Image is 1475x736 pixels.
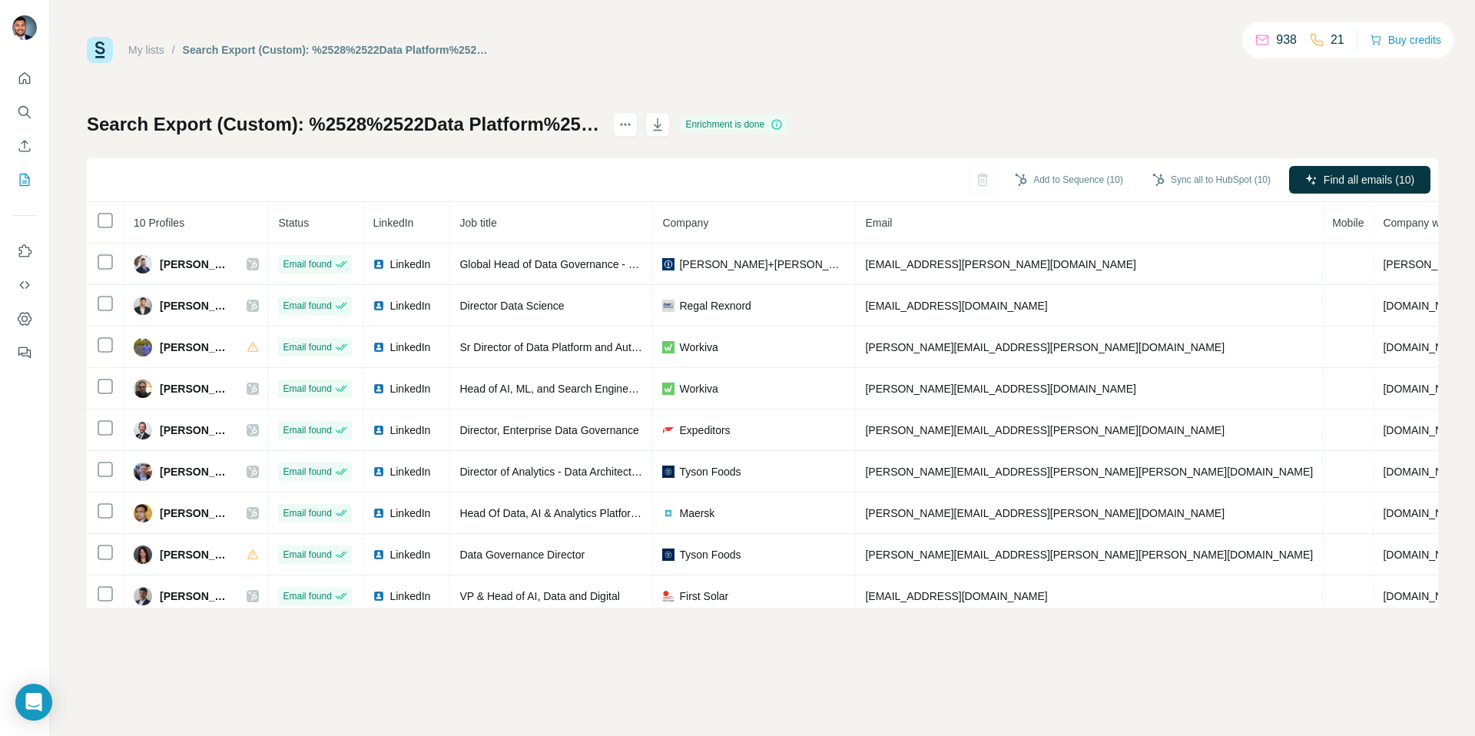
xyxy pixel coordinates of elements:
span: LinkedIn [389,547,430,562]
span: Email found [283,506,331,520]
h1: Search Export (Custom): %2528%2522Data Platform%2522 OR %2522Data Engineering%2522 OR %2522Data A... [87,112,599,137]
span: LinkedIn [389,257,430,272]
span: Email found [283,340,331,354]
button: Quick start [12,65,37,92]
span: Expeditors [679,423,730,438]
span: Email found [283,589,331,603]
img: LinkedIn logo [373,300,385,312]
span: [PERSON_NAME] [160,464,231,479]
span: Mobile [1332,217,1364,229]
img: LinkedIn logo [373,258,385,270]
span: Head of AI, ML, and Search Engineering [459,383,652,395]
span: LinkedIn [389,464,430,479]
img: LinkedIn logo [373,341,385,353]
span: [PERSON_NAME][EMAIL_ADDRESS][PERSON_NAME][DOMAIN_NAME] [865,341,1225,353]
span: First Solar [679,588,728,604]
span: [PERSON_NAME] [160,423,231,438]
span: Regal Rexnord [679,298,751,313]
p: 21 [1331,31,1344,49]
p: 938 [1276,31,1297,49]
img: company-logo [662,341,675,353]
button: Use Surfe on LinkedIn [12,237,37,265]
span: Email found [283,299,331,313]
img: company-logo [662,300,675,312]
span: Director, Enterprise Data Governance [459,424,638,436]
span: [PERSON_NAME][EMAIL_ADDRESS][PERSON_NAME][DOMAIN_NAME] [865,424,1225,436]
span: [PERSON_NAME] [160,340,231,355]
span: LinkedIn [389,423,430,438]
button: Search [12,98,37,126]
img: company-logo [662,383,675,395]
span: Email [865,217,892,229]
div: Search Export (Custom): %2528%2522Data Platform%2522 OR %2522Data Engineering%2522 OR %2522Data A... [183,42,488,58]
span: [PERSON_NAME] [160,547,231,562]
span: [PERSON_NAME] [160,381,231,396]
button: Enrich CSV [12,132,37,160]
button: Feedback [12,339,37,366]
span: [DOMAIN_NAME] [1383,590,1469,602]
span: [PERSON_NAME][EMAIL_ADDRESS][PERSON_NAME][DOMAIN_NAME] [865,507,1225,519]
img: Avatar [134,462,152,481]
span: LinkedIn [389,298,430,313]
span: [DOMAIN_NAME] [1383,507,1469,519]
img: Avatar [134,255,152,274]
span: [DOMAIN_NAME] [1383,383,1469,395]
span: [PERSON_NAME][EMAIL_ADDRESS][DOMAIN_NAME] [865,383,1135,395]
span: Head Of Data, AI & Analytics Platform and Products [459,507,706,519]
span: [DOMAIN_NAME] [1383,466,1469,478]
span: LinkedIn [389,340,430,355]
span: Email found [283,465,331,479]
span: Company [662,217,708,229]
span: Email found [283,257,331,271]
span: Sr Director of Data Platform and Automation [459,341,669,353]
img: LinkedIn logo [373,507,385,519]
span: Tyson Foods [679,547,741,562]
span: LinkedIn [389,588,430,604]
button: Find all emails (10) [1289,166,1430,194]
button: Sync all to HubSpot (10) [1142,168,1281,191]
span: LinkedIn [389,506,430,521]
span: [PERSON_NAME] [160,257,231,272]
img: Avatar [134,587,152,605]
img: Avatar [134,338,152,356]
button: Add to Sequence (10) [1004,168,1134,191]
span: Global Head of Data Governance - Central Data Office [459,258,719,270]
span: [EMAIL_ADDRESS][DOMAIN_NAME] [865,590,1047,602]
img: Avatar [134,380,152,398]
span: [PERSON_NAME] [160,298,231,313]
span: Workiva [679,340,718,355]
span: Tyson Foods [679,464,741,479]
span: [DOMAIN_NAME] [1383,549,1469,561]
span: Email found [283,548,331,562]
span: [DOMAIN_NAME] [1383,300,1469,312]
img: Avatar [12,15,37,40]
span: [PERSON_NAME][EMAIL_ADDRESS][PERSON_NAME][PERSON_NAME][DOMAIN_NAME] [865,466,1313,478]
span: [PERSON_NAME] [160,506,231,521]
img: Avatar [134,421,152,439]
span: Director of Analytics - Data Architecture, Data Science, Data Platforms [459,466,794,478]
img: LinkedIn logo [373,590,385,602]
img: Avatar [134,504,152,522]
span: Company website [1383,217,1468,229]
span: Email found [283,382,331,396]
span: LinkedIn [389,381,430,396]
img: company-logo [662,424,675,436]
button: My lists [12,166,37,194]
span: [PERSON_NAME] [160,588,231,604]
span: LinkedIn [373,217,413,229]
span: [DOMAIN_NAME] [1383,341,1469,353]
img: LinkedIn logo [373,383,385,395]
span: [EMAIL_ADDRESS][PERSON_NAME][DOMAIN_NAME] [865,258,1135,270]
div: Open Intercom Messenger [15,684,52,721]
img: LinkedIn logo [373,549,385,561]
span: 10 Profiles [134,217,184,229]
span: Director Data Science [459,300,564,312]
span: VP & Head of AI, Data and Digital [459,590,619,602]
img: company-logo [662,549,675,561]
span: Data Governance Director [459,549,585,561]
img: LinkedIn logo [373,466,385,478]
span: Email found [283,423,331,437]
img: LinkedIn logo [373,424,385,436]
span: [PERSON_NAME][EMAIL_ADDRESS][PERSON_NAME][PERSON_NAME][DOMAIN_NAME] [865,549,1313,561]
div: Enrichment is done [681,115,787,134]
